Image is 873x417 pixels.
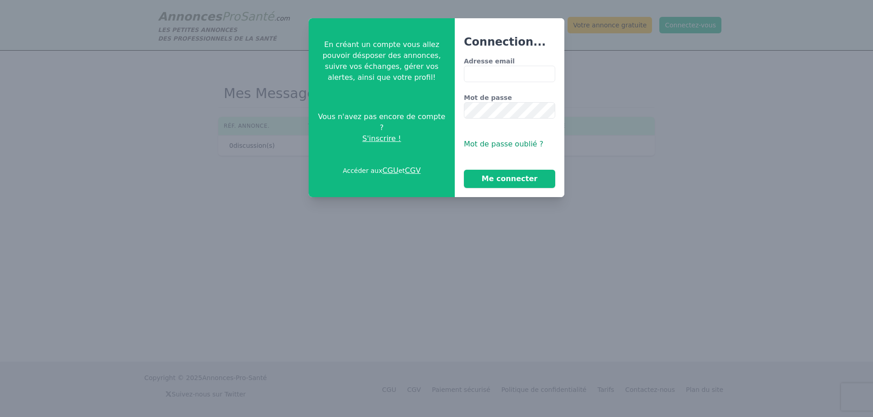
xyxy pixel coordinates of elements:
p: Accéder aux et [343,165,421,176]
span: Mot de passe oublié ? [464,140,543,148]
h3: Connection... [464,35,555,49]
a: CGU [382,166,398,175]
p: En créant un compte vous allez pouvoir désposer des annonces, suivre vos échanges, gérer vos aler... [316,39,447,83]
label: Adresse email [464,57,555,66]
span: S'inscrire ! [363,133,401,144]
label: Mot de passe [464,93,555,102]
button: Me connecter [464,170,555,188]
a: CGV [405,166,421,175]
span: Vous n'avez pas encore de compte ? [316,111,447,133]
